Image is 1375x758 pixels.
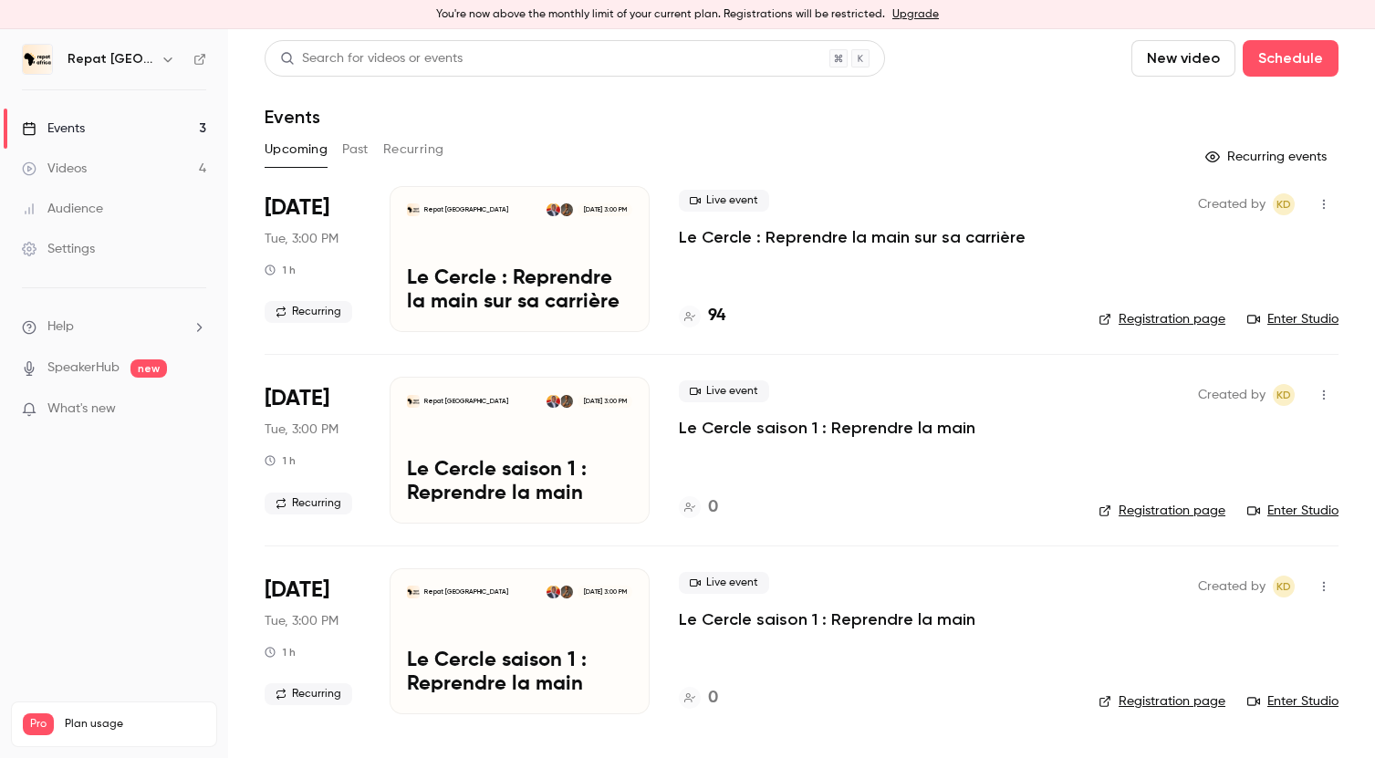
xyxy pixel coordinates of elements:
[265,193,329,223] span: [DATE]
[407,586,420,598] img: Le Cercle saison 1 : Reprendre la main
[184,401,206,418] iframe: Noticeable Trigger
[265,576,329,605] span: [DATE]
[265,301,352,323] span: Recurring
[265,106,320,128] h1: Events
[679,304,725,328] a: 94
[47,400,116,419] span: What's new
[390,377,650,523] a: Le Cercle saison 1 : Reprendre la mainRepat [GEOGRAPHIC_DATA]Hannah DehauteurKara Diaby[DATE] 3:0...
[708,686,718,711] h4: 0
[1247,502,1339,520] a: Enter Studio
[23,713,54,735] span: Pro
[22,160,87,178] div: Videos
[424,587,508,597] p: Repat [GEOGRAPHIC_DATA]
[407,395,420,408] img: Le Cercle saison 1 : Reprendre la main
[1198,193,1266,215] span: Created by
[1276,384,1291,406] span: KD
[1273,576,1295,597] span: Kara Diaby
[1197,142,1339,171] button: Recurring events
[265,453,296,468] div: 1 h
[265,683,352,705] span: Recurring
[265,384,329,413] span: [DATE]
[407,459,632,506] p: Le Cercle saison 1 : Reprendre la main
[679,686,718,711] a: 0
[23,45,52,74] img: Repat Africa
[1247,310,1339,328] a: Enter Studio
[22,317,206,337] li: help-dropdown-opener
[342,135,369,164] button: Past
[265,135,328,164] button: Upcoming
[679,495,718,520] a: 0
[390,568,650,714] a: Le Cercle saison 1 : Reprendre la mainRepat [GEOGRAPHIC_DATA]Hannah DehauteurKara Diaby[DATE] 3:0...
[265,421,339,439] span: Tue, 3:00 PM
[547,203,559,216] img: Kara Diaby
[47,317,74,337] span: Help
[265,230,339,248] span: Tue, 3:00 PM
[1273,384,1295,406] span: Kara Diaby
[383,135,444,164] button: Recurring
[280,49,463,68] div: Search for videos or events
[1247,692,1339,711] a: Enter Studio
[560,586,573,598] img: Hannah Dehauteur
[1198,384,1266,406] span: Created by
[130,359,167,378] span: new
[679,417,975,439] a: Le Cercle saison 1 : Reprendre la main
[407,267,632,315] p: Le Cercle : Reprendre la main sur sa carrière
[679,572,769,594] span: Live event
[265,645,296,659] div: 1 h
[560,395,573,408] img: Hannah Dehauteur
[424,205,508,214] p: Repat [GEOGRAPHIC_DATA]
[578,395,631,408] span: [DATE] 3:00 PM
[708,304,725,328] h4: 94
[265,612,339,630] span: Tue, 3:00 PM
[1243,40,1339,77] button: Schedule
[679,190,769,212] span: Live event
[679,380,769,402] span: Live event
[1099,310,1225,328] a: Registration page
[22,240,95,258] div: Settings
[265,186,360,332] div: Sep 30 Tue, 1:00 PM (Africa/Abidjan)
[1276,193,1291,215] span: KD
[65,717,205,732] span: Plan usage
[22,200,103,218] div: Audience
[1198,576,1266,597] span: Created by
[892,7,939,22] a: Upgrade
[1276,576,1291,597] span: KD
[547,586,559,598] img: Kara Diaby
[679,608,975,630] a: Le Cercle saison 1 : Reprendre la main
[1131,40,1235,77] button: New video
[1099,502,1225,520] a: Registration page
[390,186,650,332] a: Le Cercle : Reprendre la main sur sa carrièreRepat [GEOGRAPHIC_DATA]Hannah DehauteurKara Diaby[DA...
[47,358,120,378] a: SpeakerHub
[1273,193,1295,215] span: Kara Diaby
[68,50,153,68] h6: Repat [GEOGRAPHIC_DATA]
[265,568,360,714] div: Oct 14 Tue, 1:00 PM (Africa/Abidjan)
[22,119,85,138] div: Events
[578,586,631,598] span: [DATE] 3:00 PM
[407,649,632,697] p: Le Cercle saison 1 : Reprendre la main
[560,203,573,216] img: Hannah Dehauteur
[265,493,352,514] span: Recurring
[708,495,718,520] h4: 0
[578,203,631,216] span: [DATE] 3:00 PM
[1099,692,1225,711] a: Registration page
[679,226,1026,248] a: Le Cercle : Reprendre la main sur sa carrière
[547,395,559,408] img: Kara Diaby
[265,263,296,277] div: 1 h
[265,377,360,523] div: Oct 7 Tue, 1:00 PM (Africa/Abidjan)
[424,397,508,406] p: Repat [GEOGRAPHIC_DATA]
[407,203,420,216] img: Le Cercle : Reprendre la main sur sa carrière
